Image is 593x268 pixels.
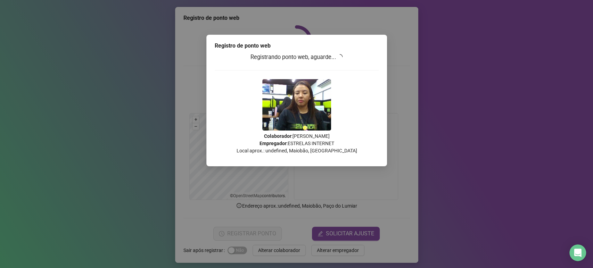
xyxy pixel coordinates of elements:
div: Open Intercom Messenger [569,244,586,261]
h3: Registrando ponto web, aguarde... [215,53,379,62]
p: : [PERSON_NAME] : ESTRELAS INTERNET Local aprox.: undefined, Maiobão, [GEOGRAPHIC_DATA] [215,133,379,154]
strong: Colaborador [264,133,291,139]
span: loading [336,53,343,60]
strong: Empregador [259,141,286,146]
img: 2Q== [262,79,331,131]
div: Registro de ponto web [215,42,379,50]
